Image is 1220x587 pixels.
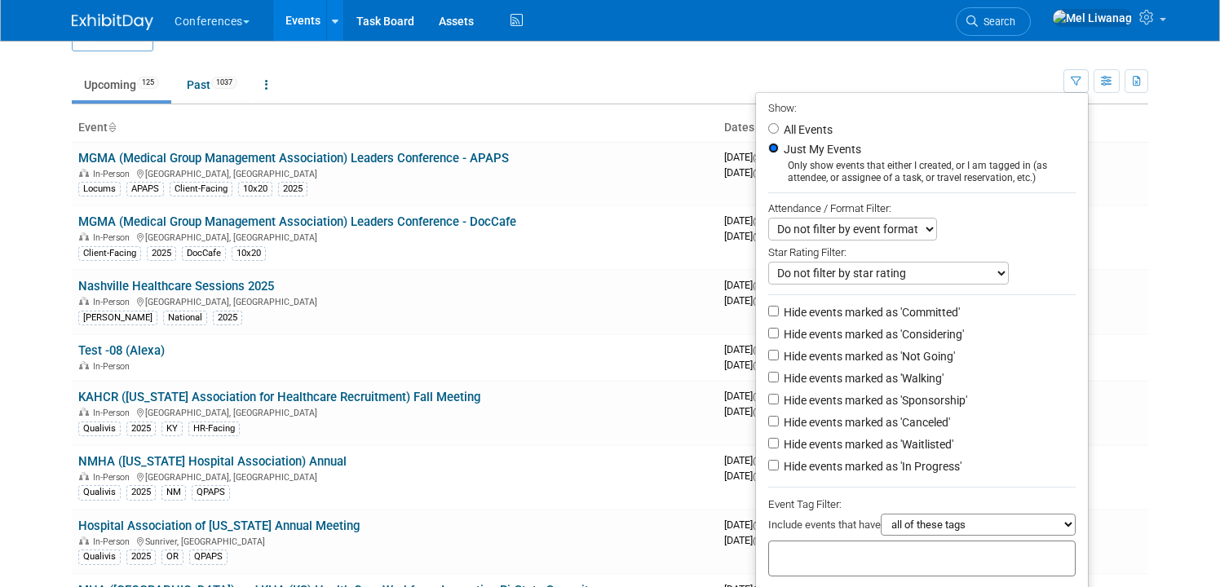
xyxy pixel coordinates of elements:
[768,199,1076,218] div: Attendance / Format Filter:
[189,549,228,564] div: QPAPS
[126,421,156,436] div: 2025
[724,390,776,402] span: [DATE]
[161,421,183,436] div: KY
[768,160,1076,184] div: Only show events that either I created, or I am tagged in (as attendee, or assignee of a task, or...
[93,361,135,372] span: In-Person
[93,536,135,547] span: In-Person
[753,536,766,545] span: (Fri)
[724,279,779,291] span: [DATE]
[78,343,165,358] a: Test -08 (Alexa)
[161,485,186,500] div: NM
[724,214,776,227] span: [DATE]
[753,392,771,401] span: (Tue)
[78,294,711,307] div: [GEOGRAPHIC_DATA], [GEOGRAPHIC_DATA]
[126,485,156,500] div: 2025
[753,472,771,481] span: (Thu)
[78,534,711,547] div: Sunriver, [GEOGRAPHIC_DATA]
[78,151,509,166] a: MGMA (Medical Group Management Association) Leaders Conference - APAPS
[79,297,89,305] img: In-Person Event
[780,414,950,430] label: Hide events marked as 'Canceled'
[753,153,769,162] span: (Sat)
[768,514,1076,541] div: Include events that have
[78,519,360,533] a: Hospital Association of [US_STATE] Annual Meeting
[753,457,771,466] span: (Tue)
[170,182,232,196] div: Client-Facing
[1052,9,1133,27] img: Mel Liwanag
[78,549,121,564] div: Qualivis
[753,281,774,290] span: (Mon)
[78,311,157,325] div: [PERSON_NAME]
[753,361,771,370] span: (Tue)
[78,390,480,404] a: KAHCR ([US_STATE] Association for Healthcare Recruitment) Fall Meeting
[161,549,183,564] div: OR
[724,405,771,417] span: [DATE]
[780,348,955,364] label: Hide events marked as 'Not Going'
[754,121,762,134] a: Sort by Start Date
[79,472,89,480] img: In-Person Event
[79,408,89,416] img: In-Person Event
[211,77,237,89] span: 1037
[780,458,961,474] label: Hide events marked as 'In Progress'
[780,124,833,135] label: All Events
[724,151,774,163] span: [DATE]
[724,454,776,466] span: [DATE]
[163,311,207,325] div: National
[278,182,307,196] div: 2025
[753,217,771,226] span: (Sun)
[93,472,135,483] span: In-Person
[213,311,242,325] div: 2025
[718,114,933,142] th: Dates
[78,470,711,483] div: [GEOGRAPHIC_DATA], [GEOGRAPHIC_DATA]
[175,69,250,100] a: Past1037
[780,436,953,452] label: Hide events marked as 'Waitlisted'
[768,241,1076,262] div: Star Rating Filter:
[93,297,135,307] span: In-Person
[182,246,226,261] div: DocCafe
[188,421,240,436] div: HR-Facing
[108,121,116,134] a: Sort by Event Name
[126,182,164,196] div: APAPS
[753,408,771,417] span: (Tue)
[126,549,156,564] div: 2025
[93,232,135,243] span: In-Person
[724,470,771,482] span: [DATE]
[78,246,141,261] div: Client-Facing
[78,182,121,196] div: Locums
[724,166,771,179] span: [DATE]
[780,141,861,157] label: Just My Events
[72,69,171,100] a: Upcoming125
[780,392,967,408] label: Hide events marked as 'Sponsorship'
[147,246,176,261] div: 2025
[978,15,1015,28] span: Search
[753,232,774,241] span: (Wed)
[753,346,774,355] span: (Mon)
[93,408,135,418] span: In-Person
[192,485,230,500] div: QPAPS
[79,169,89,177] img: In-Person Event
[724,230,774,242] span: [DATE]
[78,485,121,500] div: Qualivis
[780,370,944,386] label: Hide events marked as 'Walking'
[753,521,774,530] span: (Wed)
[956,7,1031,36] a: Search
[78,230,711,243] div: [GEOGRAPHIC_DATA], [GEOGRAPHIC_DATA]
[232,246,266,261] div: 10x20
[93,169,135,179] span: In-Person
[724,359,771,371] span: [DATE]
[768,97,1076,117] div: Show:
[768,495,1076,514] div: Event Tag Filter:
[724,343,779,355] span: [DATE]
[780,326,964,342] label: Hide events marked as 'Considering'
[753,297,771,306] span: (Tue)
[724,519,779,531] span: [DATE]
[78,214,516,229] a: MGMA (Medical Group Management Association) Leaders Conference - DocCafe
[72,14,153,30] img: ExhibitDay
[78,279,274,293] a: Nashville Healthcare Sessions 2025
[780,304,960,320] label: Hide events marked as 'Committed'
[78,405,711,418] div: [GEOGRAPHIC_DATA], [GEOGRAPHIC_DATA]
[72,114,718,142] th: Event
[724,534,766,546] span: [DATE]
[79,361,89,369] img: In-Person Event
[753,169,771,178] span: (Tue)
[79,536,89,545] img: In-Person Event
